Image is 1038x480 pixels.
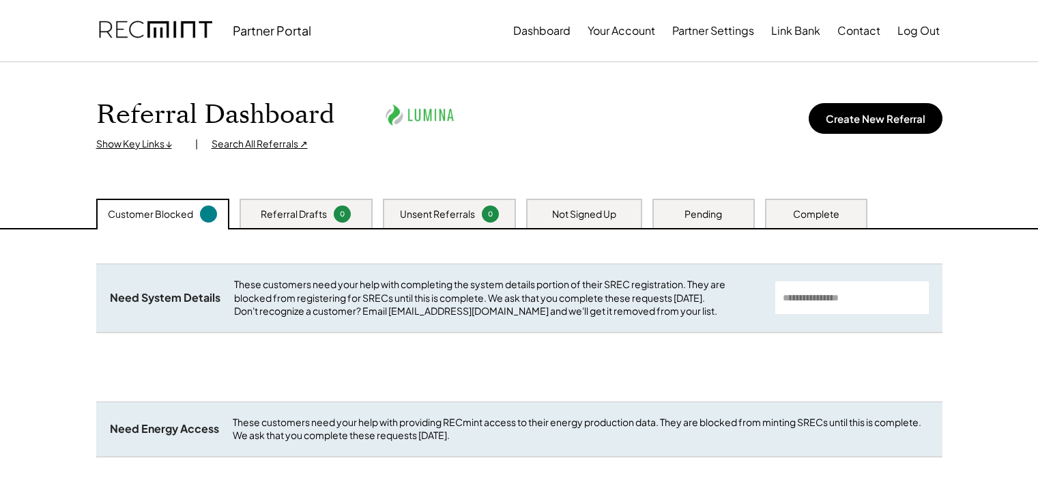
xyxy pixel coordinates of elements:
h1: Referral Dashboard [96,99,334,131]
div: Partner Portal [233,23,311,38]
div: Customer Blocked [108,208,193,221]
div: 0 [484,209,497,219]
div: Complete [793,208,839,221]
div: 0 [336,209,349,219]
button: Contact [837,17,880,44]
div: Search All Referrals ↗ [212,137,308,151]
img: lumina.png [382,96,457,134]
button: Your Account [588,17,655,44]
button: Dashboard [513,17,571,44]
div: Not Signed Up [552,208,616,221]
button: Partner Settings [672,17,754,44]
div: These customers need your help with providing RECmint access to their energy production data. The... [233,416,929,442]
div: Referral Drafts [261,208,327,221]
div: These customers need your help with completing the system details portion of their SREC registrat... [234,278,762,318]
div: Show Key Links ↓ [96,137,182,151]
div: Need Energy Access [110,422,219,436]
img: recmint-logotype%403x.png [99,8,212,54]
div: Unsent Referrals [400,208,475,221]
div: | [195,137,198,151]
div: Pending [684,208,722,221]
button: Create New Referral [809,103,942,134]
button: Link Bank [771,17,820,44]
button: Log Out [897,17,940,44]
div: Need System Details [110,291,220,305]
